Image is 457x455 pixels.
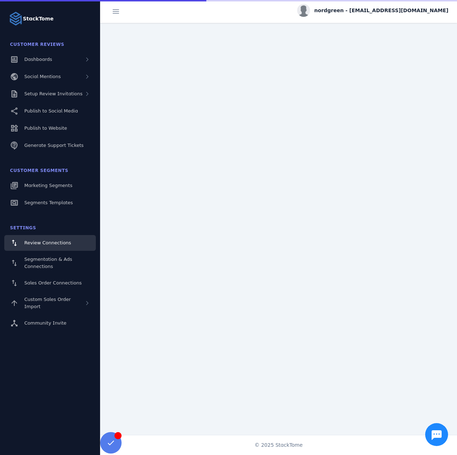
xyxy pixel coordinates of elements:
img: Logo image [9,11,23,26]
span: Social Mentions [24,74,61,79]
span: Custom Sales Order Import [24,297,71,309]
span: nordgreen - [EMAIL_ADDRESS][DOMAIN_NAME] [314,7,448,14]
span: Settings [10,225,36,230]
a: Publish to Website [4,120,96,136]
span: Marketing Segments [24,183,72,188]
span: Dashboards [24,57,52,62]
span: Publish to Social Media [24,108,78,114]
img: profile.jpg [297,4,310,17]
a: Publish to Social Media [4,103,96,119]
span: Publish to Website [24,125,67,131]
a: Sales Order Connections [4,275,96,291]
strong: StackTome [23,15,54,23]
a: Review Connections [4,235,96,251]
span: Customer Segments [10,168,68,173]
a: Marketing Segments [4,178,96,193]
button: nordgreen - [EMAIL_ADDRESS][DOMAIN_NAME] [297,4,448,17]
a: Community Invite [4,315,96,331]
span: Community Invite [24,320,67,326]
a: Generate Support Tickets [4,138,96,153]
span: Generate Support Tickets [24,143,84,148]
a: Segments Templates [4,195,96,211]
span: Sales Order Connections [24,280,82,286]
span: Segmentation & Ads Connections [24,257,72,269]
span: Segments Templates [24,200,73,205]
span: Setup Review Invitations [24,91,83,96]
span: Customer Reviews [10,42,64,47]
span: © 2025 StackTome [255,441,303,449]
a: Segmentation & Ads Connections [4,252,96,274]
span: Review Connections [24,240,71,245]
